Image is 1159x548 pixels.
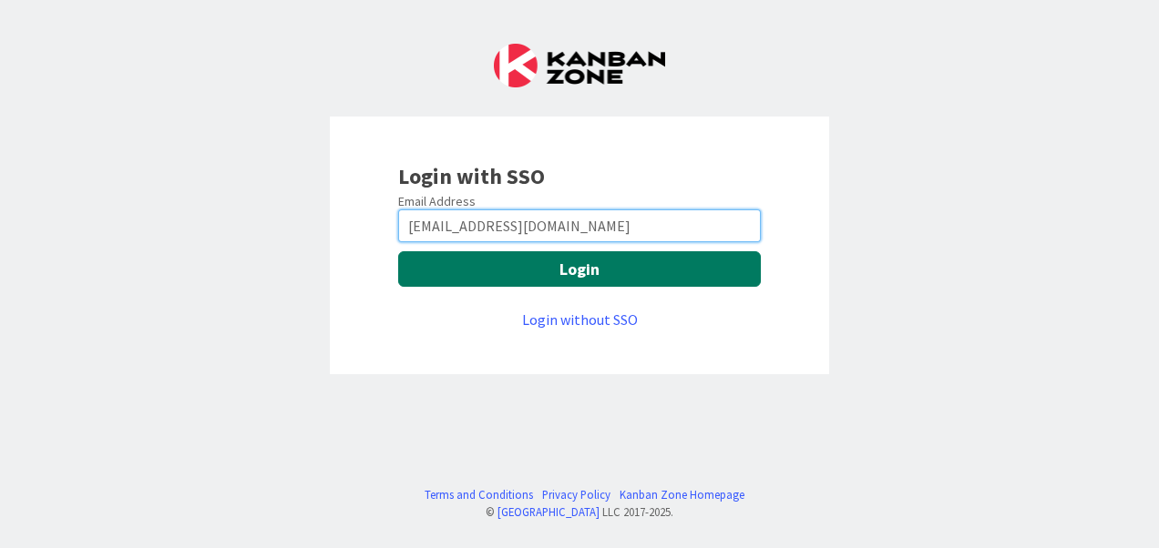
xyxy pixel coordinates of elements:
[522,310,638,329] a: Login without SSO
[425,486,533,503] a: Terms and Conditions
[494,44,665,87] img: Kanban Zone
[398,251,761,287] button: Login
[542,486,610,503] a: Privacy Policy
[398,162,545,190] b: Login with SSO
[497,504,600,519] a: [GEOGRAPHIC_DATA]
[620,486,744,503] a: Kanban Zone Homepage
[415,503,744,521] div: © LLC 2017- 2025 .
[398,193,476,209] label: Email Address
